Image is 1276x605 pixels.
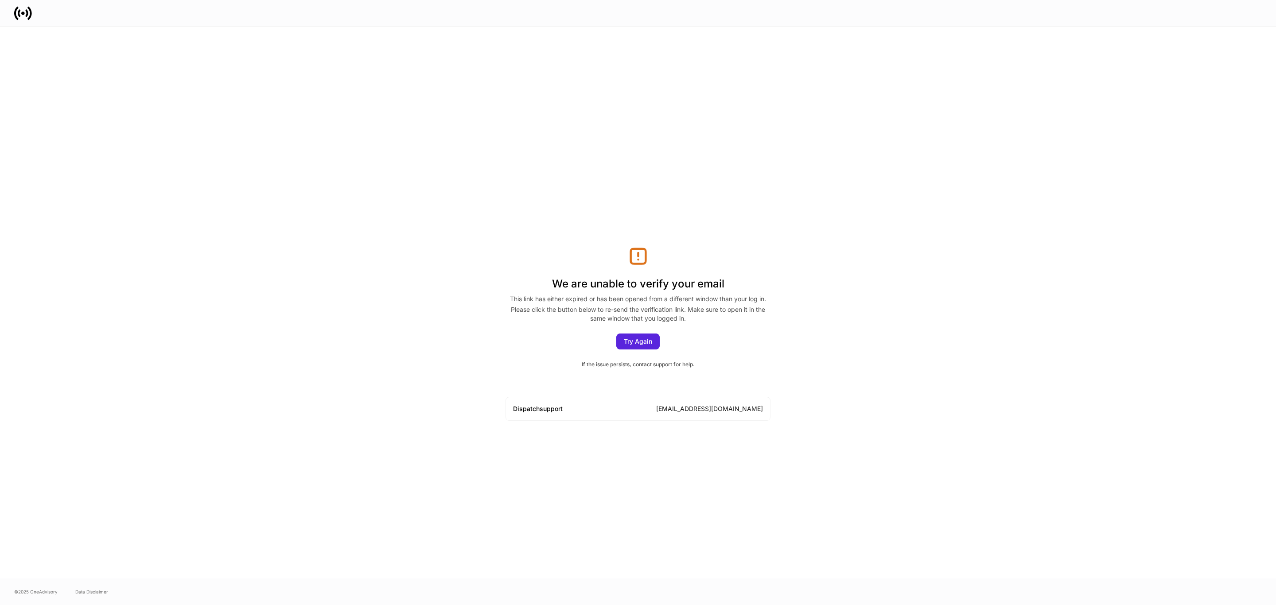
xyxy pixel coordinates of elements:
a: Data Disclaimer [75,588,108,595]
span: © 2025 OneAdvisory [14,588,58,595]
div: This link has either expired or has been opened from a different window than your log in. [506,295,770,305]
a: [EMAIL_ADDRESS][DOMAIN_NAME] [656,405,763,412]
h1: We are unable to verify your email [506,266,770,295]
div: Try Again [624,338,652,345]
div: If the issue persists, contact support for help. [506,360,770,368]
div: Dispatch support [513,404,563,413]
div: Please click the button below to re-send the verification link. Make sure to open it in the same ... [506,305,770,323]
button: Try Again [616,334,660,349]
